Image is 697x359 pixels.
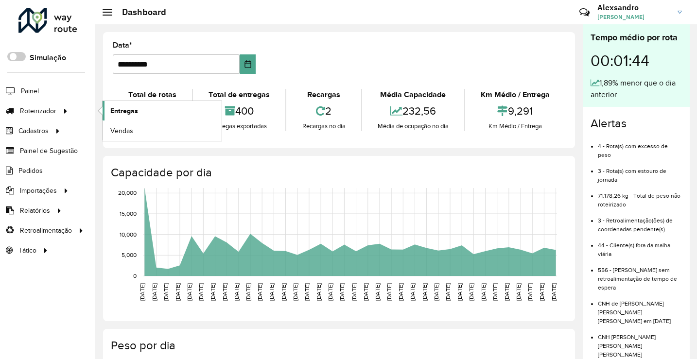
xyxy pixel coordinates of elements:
li: 44 - Cliente(s) fora da malha viária [598,234,682,258]
text: 0 [133,273,137,279]
text: [DATE] [445,283,451,301]
li: 3 - Retroalimentação(ões) de coordenadas pendente(s) [598,209,682,234]
label: Data [113,39,132,51]
div: Tempo médio por rota [591,31,682,44]
text: 20,000 [118,189,137,196]
button: Choose Date [240,54,256,74]
text: [DATE] [551,283,557,301]
text: [DATE] [527,283,533,301]
span: Painel [21,86,39,96]
div: 9,291 [468,101,563,121]
text: [DATE] [351,283,357,301]
text: [DATE] [198,283,204,301]
text: [DATE] [292,283,298,301]
text: [DATE] [315,283,322,301]
div: 400 [195,101,283,121]
text: [DATE] [374,283,381,301]
h3: Alexsandro [597,3,670,12]
text: [DATE] [304,283,310,301]
text: [DATE] [233,283,240,301]
text: [DATE] [433,283,439,301]
div: Recargas [289,89,358,101]
span: Cadastros [18,126,49,136]
text: [DATE] [139,283,145,301]
span: Vendas [110,126,133,136]
li: 3 - Rota(s) com estouro de jornada [598,159,682,184]
text: [DATE] [186,283,192,301]
div: 1,89% menor que o dia anterior [591,77,682,101]
h4: Alertas [591,117,682,131]
text: [DATE] [268,283,275,301]
a: Vendas [103,121,222,140]
div: Média de ocupação no dia [365,121,462,131]
text: [DATE] [280,283,287,301]
text: [DATE] [151,283,157,301]
span: Retroalimentação [20,225,72,236]
text: [DATE] [515,283,522,301]
text: [DATE] [209,283,216,301]
div: Entregas exportadas [195,121,283,131]
span: Entregas [110,106,138,116]
text: [DATE] [245,283,251,301]
text: [DATE] [386,283,392,301]
text: [DATE] [456,283,463,301]
text: [DATE] [257,283,263,301]
h2: Dashboard [112,7,166,17]
span: Tático [18,245,36,256]
text: [DATE] [163,283,169,301]
div: 232,56 [365,101,462,121]
text: [DATE] [327,283,333,301]
li: 71.178,26 kg - Total de peso não roteirizado [598,184,682,209]
text: 15,000 [120,210,137,217]
span: Painel de Sugestão [20,146,78,156]
label: Simulação [30,52,66,64]
text: [DATE] [409,283,416,301]
div: Km Médio / Entrega [468,89,563,101]
h4: Peso por dia [111,339,565,353]
div: 00:01:44 [591,44,682,77]
span: Relatórios [20,205,50,216]
text: [DATE] [468,283,474,301]
text: [DATE] [421,283,428,301]
text: [DATE] [480,283,487,301]
text: [DATE] [363,283,369,301]
h4: Capacidade por dia [111,166,565,180]
div: Média Capacidade [365,89,462,101]
div: Km Médio / Entrega [468,121,563,131]
div: Total de entregas [195,89,283,101]
div: Total de rotas [115,89,190,101]
text: [DATE] [339,283,345,301]
text: [DATE] [398,283,404,301]
span: Pedidos [18,166,43,176]
a: Contato Rápido [574,2,595,23]
li: 556 - [PERSON_NAME] sem retroalimentação de tempo de espera [598,258,682,292]
span: [PERSON_NAME] [597,13,670,21]
text: [DATE] [174,283,181,301]
text: [DATE] [222,283,228,301]
div: Recargas no dia [289,121,358,131]
span: Roteirizador [20,106,56,116]
li: 4 - Rota(s) com excesso de peso [598,135,682,159]
li: CNH de [PERSON_NAME] [PERSON_NAME] [PERSON_NAME] em [DATE] [598,292,682,325]
a: Entregas [103,101,222,120]
text: 5,000 [122,252,137,258]
text: [DATE] [492,283,498,301]
text: [DATE] [539,283,545,301]
text: [DATE] [504,283,510,301]
text: 10,000 [120,231,137,238]
span: Importações [20,186,57,196]
div: 2 [289,101,358,121]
